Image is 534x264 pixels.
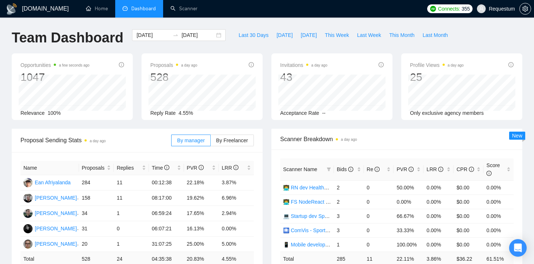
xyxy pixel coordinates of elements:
[119,62,124,67] span: info-circle
[280,70,327,84] div: 43
[184,175,219,191] td: 22.18%
[114,191,149,206] td: 11
[136,31,170,39] input: Start date
[311,63,327,67] time: a day ago
[20,70,90,84] div: 1047
[364,195,394,209] td: 0
[114,161,149,175] th: Replies
[394,237,424,252] td: 100.00%
[283,227,346,233] a: 🛄 ComVis - Sport Analysis
[238,31,268,39] span: Last 30 Days
[283,213,344,219] a: 💻 Startup dev SportsTech
[424,237,454,252] td: 0.00%
[519,3,531,15] button: setting
[20,136,171,145] span: Proposal Sending Stats
[20,61,90,69] span: Opportunities
[79,206,114,221] td: 34
[334,237,364,252] td: 1
[152,165,169,171] span: Time
[181,63,197,67] time: a day ago
[79,237,114,252] td: 20
[454,237,484,252] td: $0.00
[325,164,332,175] span: filter
[394,195,424,209] td: 0.00%
[23,193,33,203] img: VL
[184,221,219,237] td: 16.13%
[249,62,254,67] span: info-circle
[48,110,61,116] span: 100%
[184,191,219,206] td: 19.62%
[219,237,254,252] td: 5.00%
[79,191,114,206] td: 158
[394,209,424,223] td: 66.67%
[114,175,149,191] td: 11
[234,29,272,41] button: Last 30 Days
[219,191,254,206] td: 6.96%
[114,237,149,252] td: 1
[334,209,364,223] td: 3
[280,110,319,116] span: Acceptance Rate
[272,29,297,41] button: [DATE]
[357,31,381,39] span: Last Week
[23,224,33,233] img: AK
[410,61,464,69] span: Profile Views
[23,195,77,200] a: VL[PERSON_NAME]
[35,178,71,186] div: Ean Afriyalanda
[462,5,470,13] span: 355
[348,167,353,172] span: info-circle
[233,165,238,170] span: info-circle
[23,225,77,231] a: AK[PERSON_NAME]
[23,241,77,246] a: IK[PERSON_NAME]
[325,31,349,39] span: This Week
[216,137,248,143] span: By Freelancer
[438,167,443,172] span: info-circle
[448,63,464,67] time: a day ago
[322,110,326,116] span: --
[86,5,108,12] a: homeHome
[35,240,77,248] div: [PERSON_NAME]
[418,29,452,41] button: Last Month
[484,209,514,223] td: 0.00%
[12,29,123,46] h1: Team Dashboard
[170,5,198,12] a: searchScanner
[164,165,169,170] span: info-circle
[456,166,474,172] span: CPR
[150,110,176,116] span: Reply Rate
[6,3,18,15] img: logo
[59,63,89,67] time: a few seconds ago
[396,166,414,172] span: PVR
[219,206,254,221] td: 2.94%
[364,237,394,252] td: 0
[486,162,500,176] span: Score
[283,185,335,191] a: 👨‍💻 RN dev HealthTech
[181,31,215,39] input: End date
[79,221,114,237] td: 31
[283,242,336,248] a: 📱 Mobile development
[173,32,178,38] span: swap-right
[484,223,514,237] td: 0.00%
[23,240,33,249] img: IK
[280,135,514,144] span: Scanner Breakdown
[184,237,219,252] td: 25.00%
[424,209,454,223] td: 0.00%
[35,209,77,217] div: [PERSON_NAME]
[321,29,353,41] button: This Week
[131,5,156,12] span: Dashboard
[353,29,385,41] button: Last Week
[301,31,317,39] span: [DATE]
[149,221,184,237] td: 06:07:21
[364,180,394,195] td: 0
[219,221,254,237] td: 0.00%
[23,179,71,185] a: EAEan Afriyalanda
[178,110,193,116] span: 4.55%
[479,6,484,11] span: user
[364,209,394,223] td: 0
[424,223,454,237] td: 0.00%
[454,180,484,195] td: $0.00
[82,164,106,172] span: Proposals
[424,195,454,209] td: 0.00%
[519,6,531,12] a: setting
[364,223,394,237] td: 0
[114,221,149,237] td: 0
[35,225,77,233] div: [PERSON_NAME]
